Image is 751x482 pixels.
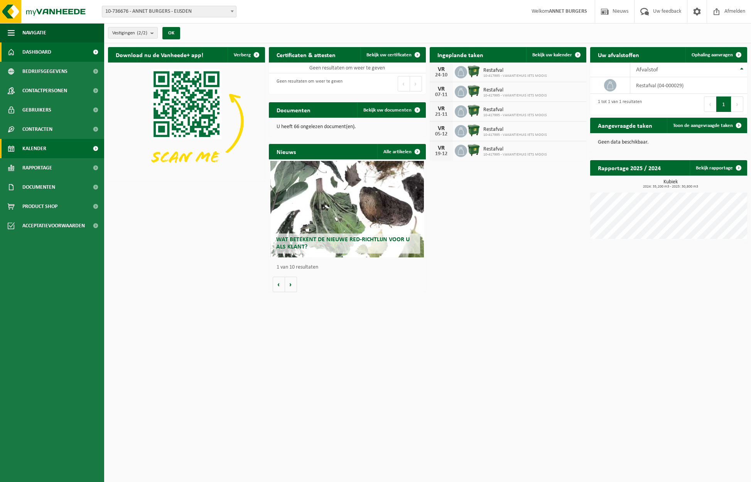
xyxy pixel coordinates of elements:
[636,67,658,73] span: Afvalstof
[549,8,587,14] strong: ANNET BURGERS
[467,85,480,98] img: WB-1100-HPE-GN-01
[590,118,660,133] h2: Aangevraagde taken
[483,87,547,93] span: Restafval
[716,96,731,112] button: 1
[690,160,746,176] a: Bekijk rapportage
[277,124,418,130] p: U heeft 66 ongelezen document(en).
[434,132,449,137] div: 05-12
[285,277,297,292] button: Volgende
[483,127,547,133] span: Restafval
[22,62,68,81] span: Bedrijfsgegevens
[398,76,410,91] button: Previous
[483,152,547,157] span: 10-417995 - VAKANTIEHUIS IETS MOOIS
[434,66,449,73] div: VR
[273,75,343,92] div: Geen resultaten om weer te geven
[108,27,158,39] button: Vestigingen(2/2)
[434,92,449,98] div: 07-11
[270,161,424,257] a: Wat betekent de nieuwe RED-richtlijn voor u als klant?
[22,178,55,197] span: Documenten
[276,237,410,250] span: Wat betekent de nieuwe RED-richtlijn voor u als klant?
[483,113,547,118] span: 10-417995 - VAKANTIEHUIS IETS MOOIS
[22,120,52,139] span: Contracten
[269,47,343,62] h2: Certificaten & attesten
[377,144,425,159] a: Alle artikelen
[590,47,647,62] h2: Uw afvalstoffen
[594,179,747,189] h3: Kubiek
[434,86,449,92] div: VR
[162,27,180,39] button: OK
[22,216,85,235] span: Acceptatievoorwaarden
[692,52,733,58] span: Ophaling aanvragen
[366,52,412,58] span: Bekijk uw certificaten
[483,68,547,74] span: Restafval
[667,118,746,133] a: Toon de aangevraagde taken
[526,47,586,63] a: Bekijk uw kalender
[22,139,46,158] span: Kalender
[363,108,412,113] span: Bekijk uw documenten
[102,6,236,17] span: 10-736676 - ANNET BURGERS - EIJSDEN
[269,144,304,159] h2: Nieuws
[532,52,572,58] span: Bekijk uw kalender
[434,106,449,112] div: VR
[483,107,547,113] span: Restafval
[273,277,285,292] button: Vorige
[357,102,425,118] a: Bekijk uw documenten
[234,52,251,58] span: Verberg
[467,144,480,157] img: WB-1100-HPE-GN-01
[590,160,668,175] h2: Rapportage 2025 / 2024
[434,73,449,78] div: 24-10
[467,124,480,137] img: WB-1100-HPE-GN-01
[277,265,422,270] p: 1 van 10 resultaten
[673,123,733,128] span: Toon de aangevraagde taken
[483,146,547,152] span: Restafval
[22,197,57,216] span: Product Shop
[483,93,547,98] span: 10-417995 - VAKANTIEHUIS IETS MOOIS
[731,96,743,112] button: Next
[108,63,265,180] img: Download de VHEPlus App
[22,100,51,120] span: Gebruikers
[269,63,426,73] td: Geen resultaten om weer te geven
[598,140,739,145] p: Geen data beschikbaar.
[483,74,547,78] span: 10-417995 - VAKANTIEHUIS IETS MOOIS
[410,76,422,91] button: Next
[22,158,52,178] span: Rapportage
[108,47,211,62] h2: Download nu de Vanheede+ app!
[360,47,425,63] a: Bekijk uw certificaten
[112,27,147,39] span: Vestigingen
[430,47,491,62] h2: Ingeplande taken
[467,65,480,78] img: WB-1100-HPE-GN-01
[434,151,449,157] div: 19-12
[467,104,480,117] img: WB-1100-HPE-GN-01
[685,47,746,63] a: Ophaling aanvragen
[434,112,449,117] div: 21-11
[483,133,547,137] span: 10-417995 - VAKANTIEHUIS IETS MOOIS
[22,23,46,42] span: Navigatie
[630,77,747,94] td: restafval (04-000029)
[594,185,747,189] span: 2024: 35,200 m3 - 2025: 30,800 m3
[434,125,449,132] div: VR
[434,145,449,151] div: VR
[22,42,51,62] span: Dashboard
[704,96,716,112] button: Previous
[594,96,642,113] div: 1 tot 1 van 1 resultaten
[137,30,147,36] count: (2/2)
[269,102,318,117] h2: Documenten
[228,47,264,63] button: Verberg
[22,81,67,100] span: Contactpersonen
